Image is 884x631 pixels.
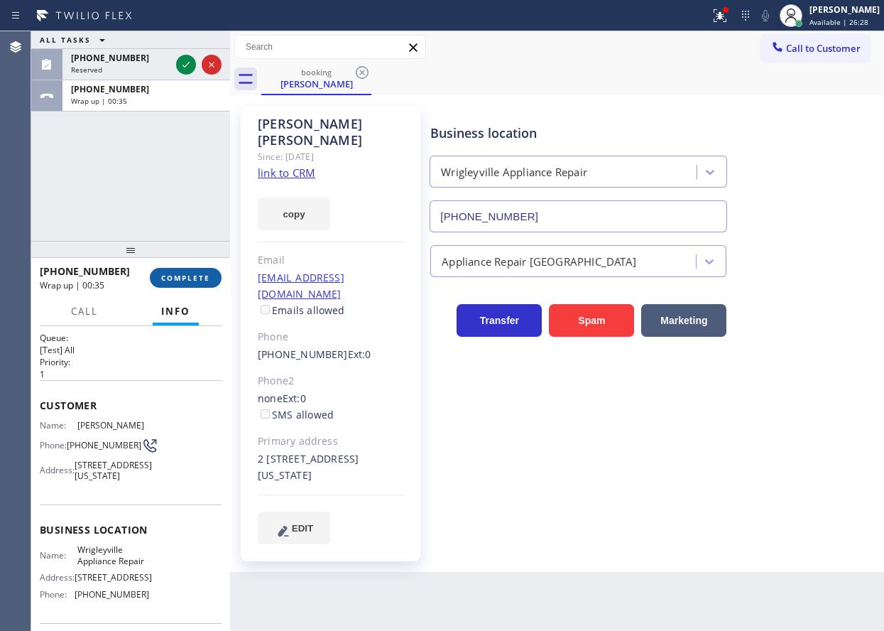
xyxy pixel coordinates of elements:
span: Available | 26:28 [809,17,868,27]
span: Phone: [40,440,67,451]
input: Emails allowed [261,305,270,314]
button: Call [62,298,107,325]
h2: Priority: [40,356,222,368]
span: Business location [40,523,222,536]
button: Accept [176,55,196,75]
span: Name: [40,420,77,431]
div: Business location [430,124,726,143]
button: Call to Customer [761,35,870,62]
span: Wrap up | 00:35 [40,279,104,291]
p: [Test] All [40,344,222,356]
div: Since: [DATE] [258,149,404,165]
a: [PHONE_NUMBER] [258,347,348,361]
div: [PERSON_NAME] [PERSON_NAME] [258,116,404,149]
span: EDIT [292,523,313,534]
span: Info [161,305,190,318]
button: copy [258,198,330,230]
input: Search [235,36,425,58]
a: [EMAIL_ADDRESS][DOMAIN_NAME] [258,271,344,301]
button: COMPLETE [150,268,222,288]
div: [PERSON_NAME] [809,4,880,16]
span: ALL TASKS [40,35,91,45]
label: Emails allowed [258,303,345,317]
span: Name: [40,550,77,561]
input: SMS allowed [261,409,270,419]
p: 1 [40,368,222,380]
div: Primary address [258,433,404,450]
span: Call to Customer [786,42,861,55]
span: Customer [40,399,222,412]
button: Info [153,298,199,325]
span: [PHONE_NUMBER] [75,589,149,600]
label: SMS allowed [258,408,334,421]
span: Wrap up | 00:35 [71,96,127,106]
div: Email [258,252,404,269]
span: Wrigleyville Appliance Repair [77,544,148,566]
div: Eliza Sindelar [263,63,370,94]
div: Wrigleyville Appliance Repair [441,164,587,180]
div: Appliance Repair [GEOGRAPHIC_DATA] [442,253,636,269]
button: Mute [755,6,775,26]
span: Reserved [71,65,102,75]
span: [STREET_ADDRESS] [75,572,152,583]
button: EDIT [258,512,330,544]
div: 2 [STREET_ADDRESS][US_STATE] [258,451,404,484]
button: Marketing [641,304,726,337]
span: Phone: [40,589,75,600]
span: Address: [40,572,75,583]
div: [PERSON_NAME] [263,77,370,90]
button: Reject [202,55,222,75]
span: [PERSON_NAME] [77,420,148,431]
span: [PHONE_NUMBER] [71,52,149,64]
span: Call [71,305,98,318]
span: Ext: 0 [348,347,371,361]
button: ALL TASKS [31,31,119,48]
button: Spam [549,304,634,337]
span: COMPLETE [161,273,210,283]
span: [PHONE_NUMBER] [71,83,149,95]
div: Phone [258,329,404,345]
div: none [258,391,404,424]
h2: Queue: [40,332,222,344]
span: [PHONE_NUMBER] [40,264,130,278]
div: Phone2 [258,373,404,389]
button: Transfer [457,304,542,337]
a: link to CRM [258,166,315,180]
span: Address: [40,465,75,475]
div: booking [263,67,370,77]
span: [PHONE_NUMBER] [67,440,141,451]
input: Phone Number [430,200,727,232]
span: [STREET_ADDRESS][US_STATE] [75,460,152,482]
span: Ext: 0 [283,392,306,405]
